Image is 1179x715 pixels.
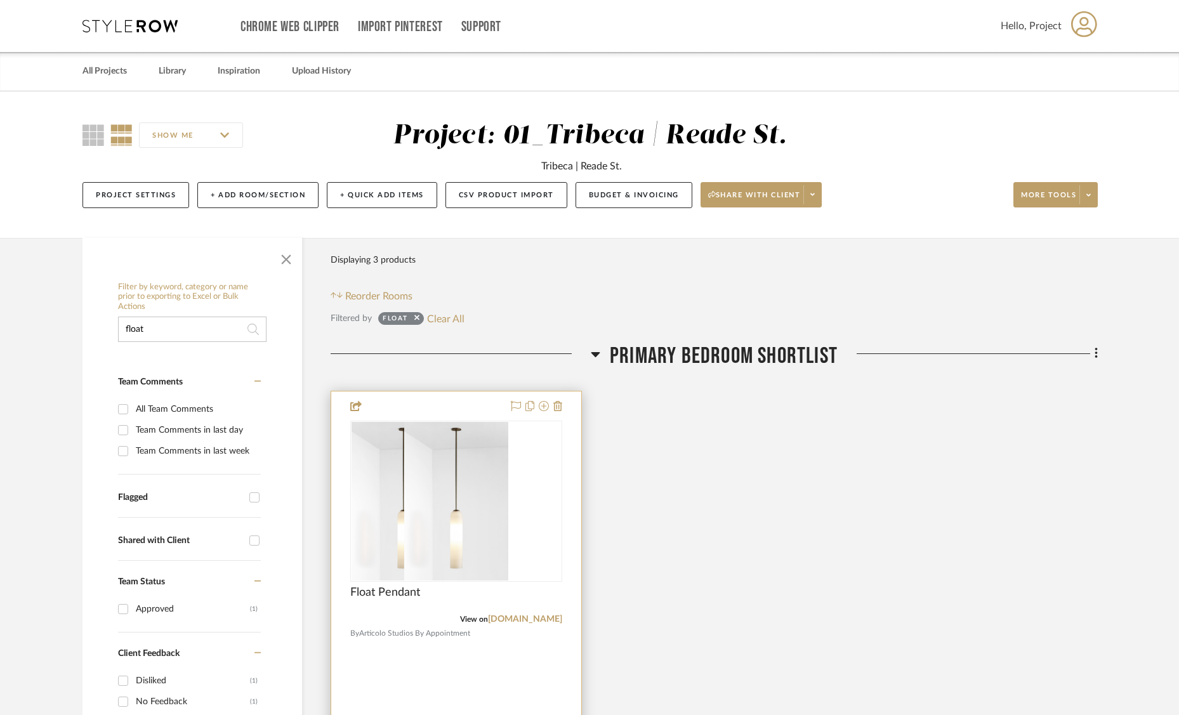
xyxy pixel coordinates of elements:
div: No Feedback [136,692,250,712]
a: Inspiration [218,63,260,80]
span: Hello, Project [1001,18,1062,34]
div: Displaying 3 products [331,247,416,273]
div: Shared with Client [118,535,243,546]
a: Chrome Web Clipper [240,22,339,32]
div: Filtered by [331,312,372,325]
button: + Quick Add Items [327,182,437,208]
a: All Projects [82,63,127,80]
span: View on [460,615,488,623]
button: Close [273,244,299,270]
button: Budget & Invoicing [576,182,692,208]
a: Support [461,22,501,32]
span: Float Pendant [350,586,420,600]
span: Share with client [708,190,801,209]
span: Reorder Rooms [345,289,412,304]
a: [DOMAIN_NAME] [488,615,562,624]
button: More tools [1013,182,1098,207]
span: By [350,627,359,640]
div: Disliked [136,671,250,691]
span: Team Status [118,577,165,586]
button: Reorder Rooms [331,289,412,304]
div: Flagged [118,492,243,503]
a: Import Pinterest [358,22,443,32]
a: Upload History [292,63,351,80]
div: (1) [250,692,258,712]
button: Share with client [701,182,822,207]
span: More tools [1021,190,1076,209]
span: Primary Bedroom SHORTLIST [610,343,838,370]
input: Search within 3 results [118,317,267,342]
div: All Team Comments [136,399,258,419]
h6: Filter by keyword, category or name prior to exporting to Excel or Bulk Actions [118,282,267,312]
button: CSV Product Import [445,182,567,208]
div: (1) [250,599,258,619]
div: Approved [136,599,250,619]
span: Team Comments [118,377,183,386]
a: Library [159,63,186,80]
div: float [383,314,408,327]
span: Articolo Studios By Appointment [359,627,470,640]
div: Project: 01_Tribeca | Reade St. [393,122,787,149]
div: Team Comments in last day [136,420,258,440]
div: (1) [250,671,258,691]
button: Project Settings [82,182,189,208]
button: Clear All [427,310,464,327]
img: Float Pendant [404,422,508,581]
div: Team Comments in last week [136,441,258,461]
button: + Add Room/Section [197,182,319,208]
span: Client Feedback [118,649,180,658]
div: Tribeca | Reade St. [541,159,622,174]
